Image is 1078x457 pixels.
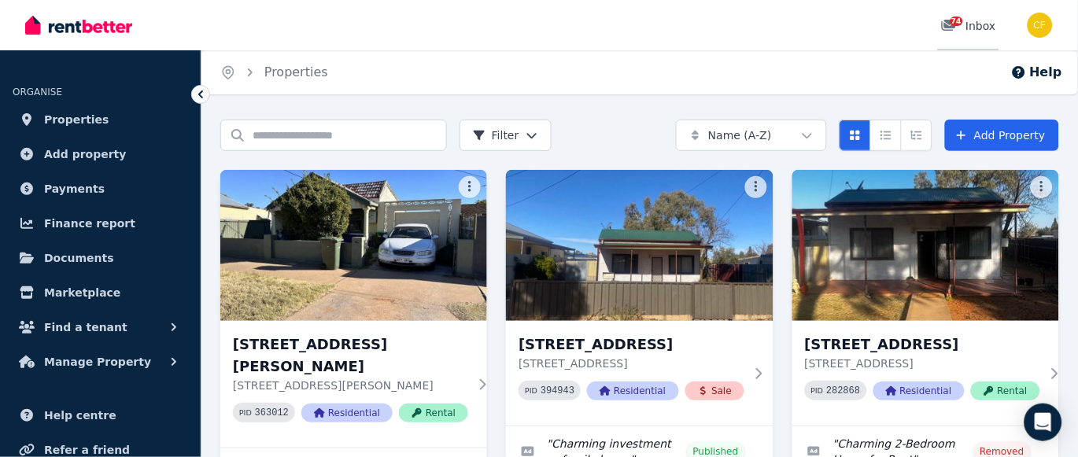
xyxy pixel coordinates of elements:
a: 106 Beryl St, Broken Hill[STREET_ADDRESS][PERSON_NAME][STREET_ADDRESS][PERSON_NAME]PID 363012Resi... [220,170,487,448]
span: Residential [873,381,965,400]
button: More options [459,176,481,198]
code: 363012 [255,407,289,418]
span: Help centre [44,406,116,425]
span: Filter [473,127,519,143]
span: Find a tenant [44,318,127,337]
a: Finance report [13,208,188,239]
span: Manage Property [44,352,151,371]
div: View options [840,120,932,151]
span: Sale [685,381,745,400]
button: Expanded list view [901,120,932,151]
a: Help centre [13,400,188,431]
small: PID [811,386,824,395]
img: 161 Cornish Street, Broken Hill [792,170,1059,321]
small: PID [239,408,252,417]
p: [STREET_ADDRESS][PERSON_NAME] [233,378,468,393]
h3: [STREET_ADDRESS][PERSON_NAME] [233,334,468,378]
span: Residential [301,404,393,422]
span: Properties [44,110,109,129]
code: 394943 [541,385,574,396]
span: Rental [971,381,1040,400]
a: Payments [13,173,188,205]
span: Finance report [44,214,135,233]
button: Help [1011,63,1062,82]
button: Manage Property [13,346,188,378]
a: Properties [264,64,328,79]
p: [STREET_ADDRESS] [805,356,1040,371]
a: 161 Cornish St, Broken Hill[STREET_ADDRESS][STREET_ADDRESS]PID 394943ResidentialSale [506,170,773,426]
button: More options [1031,176,1053,198]
img: Christos Fassoulidis [1028,13,1053,38]
a: Properties [13,104,188,135]
a: Documents [13,242,188,274]
a: Add Property [945,120,1059,151]
button: Card view [840,120,871,151]
span: 74 [951,17,963,26]
small: PID [525,386,537,395]
span: Documents [44,249,114,267]
button: More options [745,176,767,198]
span: ORGANISE [13,87,62,98]
button: Name (A-Z) [676,120,827,151]
nav: Breadcrumb [201,50,347,94]
span: Residential [587,381,678,400]
span: Rental [399,404,468,422]
button: Find a tenant [13,311,188,343]
img: RentBetter [25,13,132,37]
span: Marketplace [44,283,120,302]
div: Open Intercom Messenger [1024,404,1062,441]
div: Inbox [941,18,996,34]
button: Filter [460,120,552,151]
p: [STREET_ADDRESS] [519,356,744,371]
span: Payments [44,179,105,198]
img: 106 Beryl St, Broken Hill [220,170,487,321]
a: Marketplace [13,277,188,308]
span: Name (A-Z) [708,127,772,143]
h3: [STREET_ADDRESS] [805,334,1040,356]
h3: [STREET_ADDRESS] [519,334,744,356]
span: Add property [44,145,127,164]
button: Compact list view [870,120,902,151]
a: Add property [13,138,188,170]
img: 161 Cornish St, Broken Hill [506,170,773,321]
a: 161 Cornish Street, Broken Hill[STREET_ADDRESS][STREET_ADDRESS]PID 282868ResidentialRental [792,170,1059,426]
code: 282868 [827,385,861,396]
